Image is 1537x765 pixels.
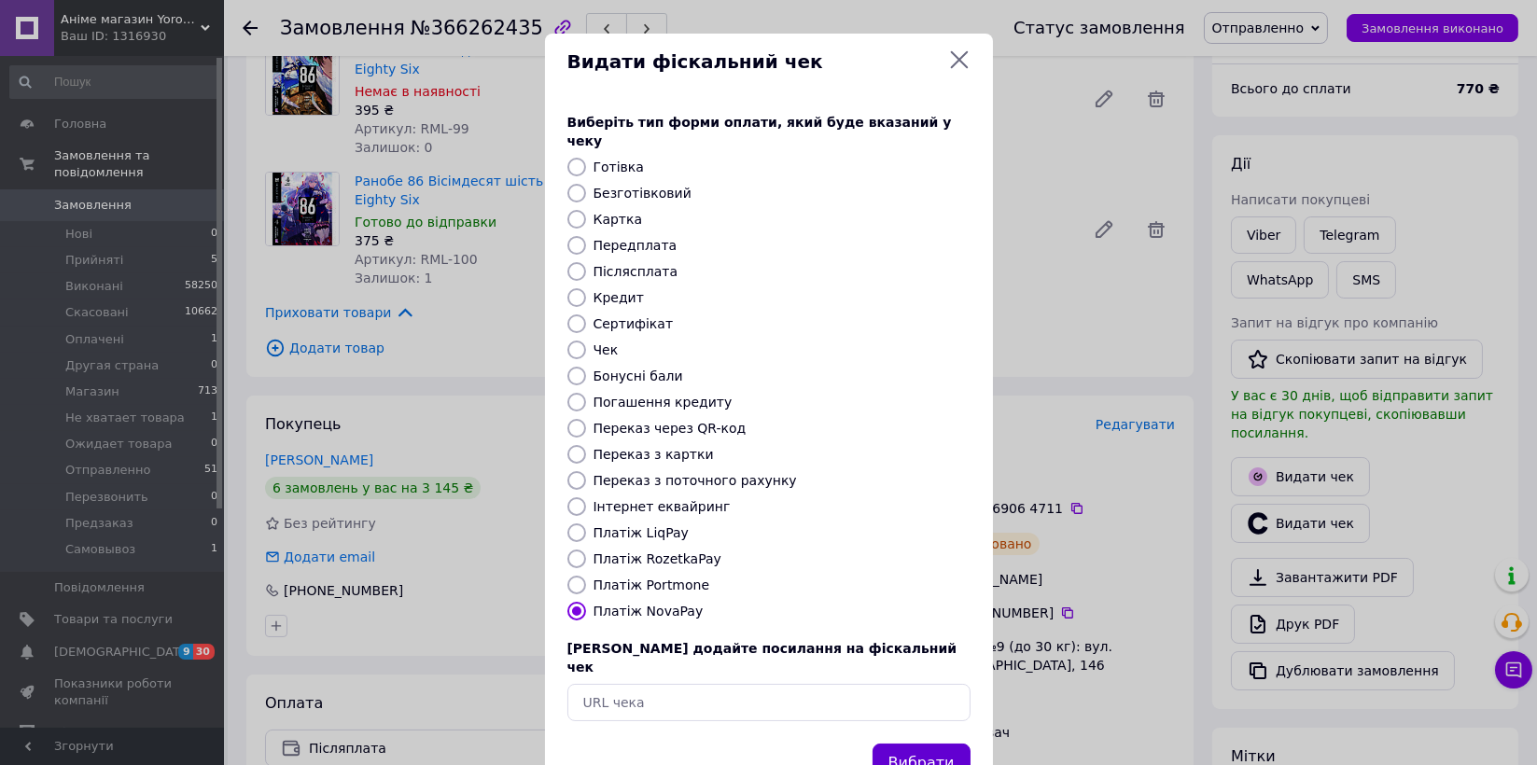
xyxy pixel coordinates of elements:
[594,238,678,253] label: Передплата
[594,421,747,436] label: Переказ через QR-код
[594,499,731,514] label: Інтернет еквайринг
[594,290,644,305] label: Кредит
[594,316,674,331] label: Сертифікат
[594,473,797,488] label: Переказ з поточного рахунку
[567,684,971,721] input: URL чека
[594,447,714,462] label: Переказ з картки
[594,577,710,592] label: Платіж Portmone
[594,395,733,410] label: Погашення кредиту
[594,369,683,383] label: Бонусні бали
[594,160,644,174] label: Готівка
[594,551,721,566] label: Платіж RozetkaPay
[594,342,619,357] label: Чек
[594,264,678,279] label: Післясплата
[567,641,957,675] span: [PERSON_NAME] додайте посилання на фіскальний чек
[594,525,689,540] label: Платіж LiqPay
[567,49,941,76] span: Видати фіскальний чек
[594,212,643,227] label: Картка
[594,186,692,201] label: Безготівковий
[567,115,952,148] span: Виберіть тип форми оплати, який буде вказаний у чеку
[594,604,704,619] label: Платіж NovaPay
